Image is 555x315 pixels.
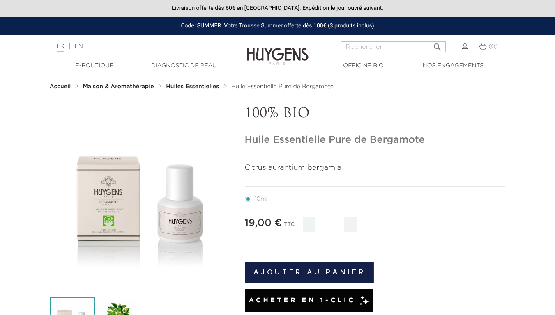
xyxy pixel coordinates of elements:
a: EN [74,43,83,49]
a: FR [57,43,64,52]
div: | [53,41,225,51]
span: + [344,217,357,232]
span: - [303,217,314,232]
img: Huygens [247,34,309,66]
button:  [430,39,445,50]
a: Nos engagements [412,62,494,70]
p: Citrus aurantium bergamia [245,162,506,173]
button: Ajouter au panier [245,262,374,283]
input: Quantité [317,217,341,231]
strong: Huiles Essentielles [166,84,219,89]
strong: Accueil [50,84,71,89]
a: Maison & Aromathérapie [83,83,156,90]
span: 19,00 € [245,218,282,228]
i:  [433,40,442,50]
a: Officine Bio [322,62,405,70]
p: 100% BIO [245,106,506,122]
a: Diagnostic de peau [143,62,225,70]
a: Huile Essentielle Pure de Bergamote [231,83,334,90]
div: TTC [284,216,295,238]
span: (0) [488,43,497,49]
a: Huiles Essentielles [166,83,221,90]
span: Huile Essentielle Pure de Bergamote [231,84,334,89]
input: Rechercher [341,41,446,52]
a: Accueil [50,83,73,90]
a: E-Boutique [53,62,136,70]
strong: Maison & Aromathérapie [83,84,154,89]
h1: Huile Essentielle Pure de Bergamote [245,134,506,146]
label: 10ml [245,196,277,202]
